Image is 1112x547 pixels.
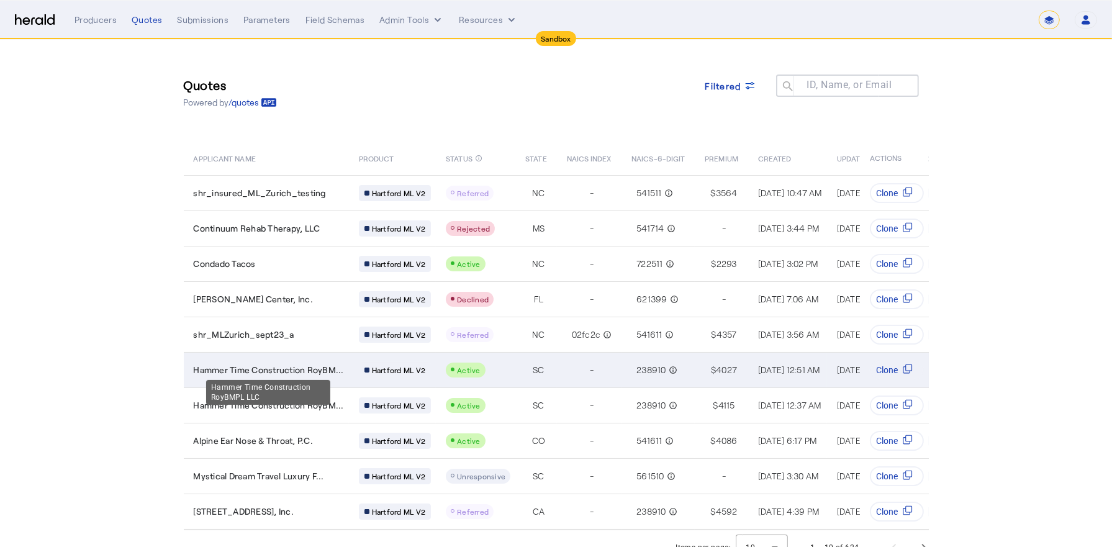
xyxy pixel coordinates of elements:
span: Unresponsive [457,472,505,481]
span: 722511 [636,258,663,270]
span: SC [533,364,545,376]
span: 541511 [636,187,662,199]
span: NC [532,258,545,270]
span: Active [457,401,481,410]
span: Clone [876,364,898,376]
span: [DATE] 3:30 AM [758,471,819,481]
span: $ [710,435,715,447]
span: UPDATED [837,151,870,164]
span: 02fc2c [572,328,601,341]
span: Rejected [457,224,490,233]
span: Condado Tacos [194,258,256,270]
span: $ [711,364,716,376]
span: 4592 [716,505,738,518]
mat-icon: info_outline [662,328,674,341]
span: - [590,222,594,235]
span: [DATE] 3:56 AM [837,329,898,340]
button: Clone [870,183,924,203]
span: Clone [876,399,898,412]
div: Parameters [243,14,291,26]
span: Clone [876,187,898,199]
span: 4357 [716,328,737,341]
div: Hammer Time Construction RoyBMPL LLC [206,380,330,405]
span: Hartford ML V2 [372,294,426,304]
span: SC [533,399,545,412]
span: [DATE] 3:03 PM [837,258,897,269]
span: Hartford ML V2 [372,365,426,375]
span: [DATE] 10:47 AM [837,188,901,198]
span: STATE [525,151,546,164]
span: - [590,187,594,199]
span: Referred [457,330,489,339]
mat-icon: info_outline [666,505,677,518]
span: Continuum Rehab Therapy, LLC [194,222,320,235]
span: [STREET_ADDRESS], Inc. [194,505,294,518]
span: 4027 [716,364,737,376]
span: NC [532,187,545,199]
button: Clone [870,396,924,415]
button: Clone [870,325,924,345]
span: Clone [876,435,898,447]
span: Referred [457,189,489,197]
mat-icon: info_outline [662,435,674,447]
span: [DATE] 7:06 AM [758,294,819,304]
span: [DATE] 3:44 PM [837,223,898,233]
span: [DATE] 4:40 PM [837,506,898,517]
span: Active [457,260,481,268]
p: Powered by [184,96,277,109]
span: - [590,364,594,376]
mat-icon: search [776,79,797,95]
mat-icon: info_outline [600,328,612,341]
span: 541611 [636,435,662,447]
mat-icon: info_outline [666,399,677,412]
span: NC [532,328,545,341]
span: MS [533,222,545,235]
span: - [590,258,594,270]
button: Clone [870,289,924,309]
span: CA [533,505,545,518]
span: - [722,222,726,235]
span: [DATE] 12:51 AM [758,364,820,375]
div: Submissions [177,14,228,26]
span: Clone [876,470,898,482]
span: 238910 [636,364,666,376]
span: Hartford ML V2 [372,330,426,340]
span: Clone [876,505,898,518]
span: [DATE] 10:47 AM [758,188,822,198]
button: Resources dropdown menu [459,14,518,26]
span: - [722,470,726,482]
span: NAICS-6-DIGIT [631,151,685,164]
span: Hartford ML V2 [372,224,426,233]
span: shr_MLZurich_sept23_a [194,328,294,341]
span: 3564 [716,187,738,199]
span: Hartford ML V2 [372,188,426,198]
span: FL [534,293,544,305]
span: Filtered [705,79,741,93]
span: Hartford ML V2 [372,436,426,446]
mat-icon: info_outline [663,258,674,270]
span: Clone [876,328,898,341]
div: Field Schemas [305,14,365,26]
span: PRODUCT [359,151,394,164]
span: Hartford ML V2 [372,259,426,269]
span: [PERSON_NAME] Center, Inc. [194,293,314,305]
span: Alpine Ear Nose & Throat, P.C. [194,435,314,447]
button: Clone [870,466,924,486]
a: /quotes [229,96,277,109]
span: Clone [876,258,898,270]
span: SC [533,470,545,482]
span: $ [713,399,718,412]
span: [DATE] 3:56 AM [758,329,820,340]
span: CREATED [758,151,792,164]
span: [DATE] 12:38 AM [837,400,901,410]
span: 238910 [636,505,666,518]
button: Clone [870,254,924,274]
th: ACTIONS [859,140,929,175]
div: Producers [75,14,117,26]
h3: Quotes [184,76,277,94]
span: Declined [457,295,489,304]
span: $ [710,187,715,199]
span: Active [457,366,481,374]
img: Herald Logo [15,14,55,26]
span: - [590,470,594,482]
